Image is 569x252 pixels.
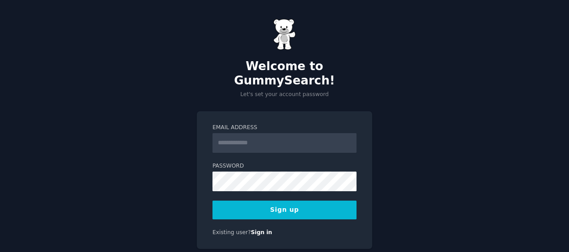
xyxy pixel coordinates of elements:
a: Sign in [251,229,272,235]
h2: Welcome to GummySearch! [197,59,372,88]
label: Password [212,162,357,170]
img: Gummy Bear [273,19,296,50]
label: Email Address [212,124,357,132]
span: Existing user? [212,229,251,235]
button: Sign up [212,201,357,219]
p: Let's set your account password [197,91,372,99]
